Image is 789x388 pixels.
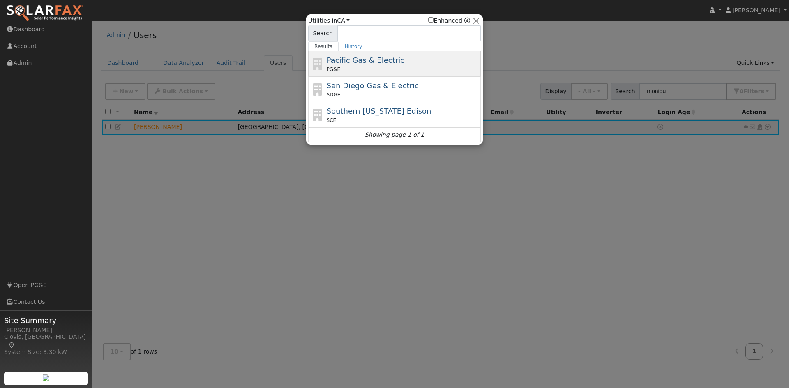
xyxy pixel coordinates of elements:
a: CA [337,17,350,24]
div: System Size: 3.30 kW [4,348,88,356]
a: Enhanced Providers [464,17,470,24]
img: retrieve [43,374,49,381]
span: Pacific Gas & Electric [327,56,404,64]
a: Results [308,41,339,51]
span: Utilities in [308,16,350,25]
a: Map [8,342,16,349]
span: [PERSON_NAME] [732,7,780,14]
span: SDGE [327,91,341,99]
span: PG&E [327,66,340,73]
span: Show enhanced providers [428,16,470,25]
img: SolarFax [6,5,83,22]
input: Enhanced [428,17,434,23]
span: Search [308,25,337,41]
span: SCE [327,117,337,124]
i: Showing page 1 of 1 [365,131,424,139]
div: [PERSON_NAME] [4,326,88,335]
div: Clovis, [GEOGRAPHIC_DATA] [4,333,88,350]
a: History [339,41,369,51]
span: Southern [US_STATE] Edison [327,107,431,115]
label: Enhanced [428,16,462,25]
span: San Diego Gas & Electric [327,81,419,90]
span: Site Summary [4,315,88,326]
